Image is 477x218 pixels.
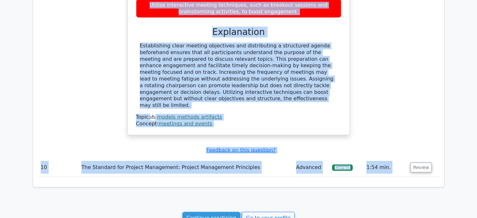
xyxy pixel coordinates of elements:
h3: Explanation [140,27,337,38]
div: Establishing clear meeting objectives and distributing a structured agenda beforehand ensures tha... [140,43,337,109]
a: models methods artifacts [157,114,222,120]
a: Feedback on this question? [206,147,276,153]
button: Review [410,163,432,172]
div: Concept: [136,121,341,127]
span: Correct [332,165,353,171]
div: Topic: [136,114,341,121]
td: 10 [38,158,79,177]
td: 1:54 min. [364,158,408,177]
td: Advanced [294,158,330,177]
td: The Standard for Project Management: Project Management Principles [79,158,293,177]
a: meetings and events [159,121,212,127]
